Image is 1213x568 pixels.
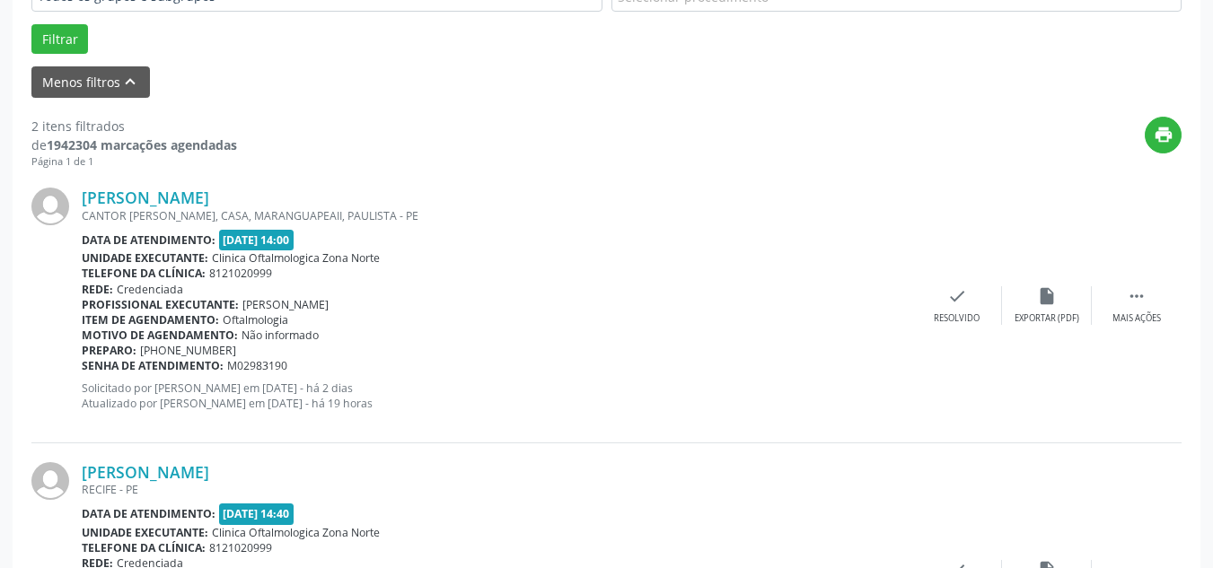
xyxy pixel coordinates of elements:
div: 2 itens filtrados [31,117,237,135]
span: Não informado [242,328,319,343]
div: Mais ações [1112,312,1161,325]
b: Senha de atendimento: [82,358,224,373]
span: [PERSON_NAME] [242,297,329,312]
b: Data de atendimento: [82,232,215,248]
button: Menos filtroskeyboard_arrow_up [31,66,150,98]
span: [PHONE_NUMBER] [140,343,236,358]
b: Motivo de agendamento: [82,328,238,343]
b: Unidade executante: [82,250,208,266]
i: print [1154,125,1173,144]
i: keyboard_arrow_up [120,72,140,92]
span: Oftalmologia [223,312,288,328]
span: [DATE] 14:40 [219,503,294,524]
img: img [31,462,69,500]
b: Item de agendamento: [82,312,219,328]
b: Telefone da clínica: [82,266,206,281]
span: Clinica Oftalmologica Zona Norte [212,525,380,540]
div: Página 1 de 1 [31,154,237,170]
div: de [31,135,237,154]
b: Data de atendimento: [82,506,215,521]
strong: 1942304 marcações agendadas [47,136,237,153]
i: check [947,286,967,306]
img: img [31,188,69,225]
p: Solicitado por [PERSON_NAME] em [DATE] - há 2 dias Atualizado por [PERSON_NAME] em [DATE] - há 19... [82,380,912,411]
b: Telefone da clínica: [82,540,206,555]
b: Unidade executante: [82,525,208,540]
span: 8121020999 [209,540,272,555]
div: RECIFE - PE [82,482,912,497]
span: 8121020999 [209,266,272,281]
div: Exportar (PDF) [1015,312,1079,325]
i:  [1127,286,1147,306]
b: Preparo: [82,343,136,358]
div: Resolvido [934,312,980,325]
a: [PERSON_NAME] [82,188,209,207]
b: Profissional executante: [82,297,239,312]
span: Clinica Oftalmologica Zona Norte [212,250,380,266]
span: [DATE] 14:00 [219,230,294,250]
span: Credenciada [117,282,183,297]
a: [PERSON_NAME] [82,462,209,482]
button: Filtrar [31,24,88,55]
b: Rede: [82,282,113,297]
i: insert_drive_file [1037,286,1057,306]
div: CANTOR [PERSON_NAME], CASA, MARANGUAPEAII, PAULISTA - PE [82,208,912,223]
span: M02983190 [227,358,287,373]
button: print [1145,117,1182,153]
